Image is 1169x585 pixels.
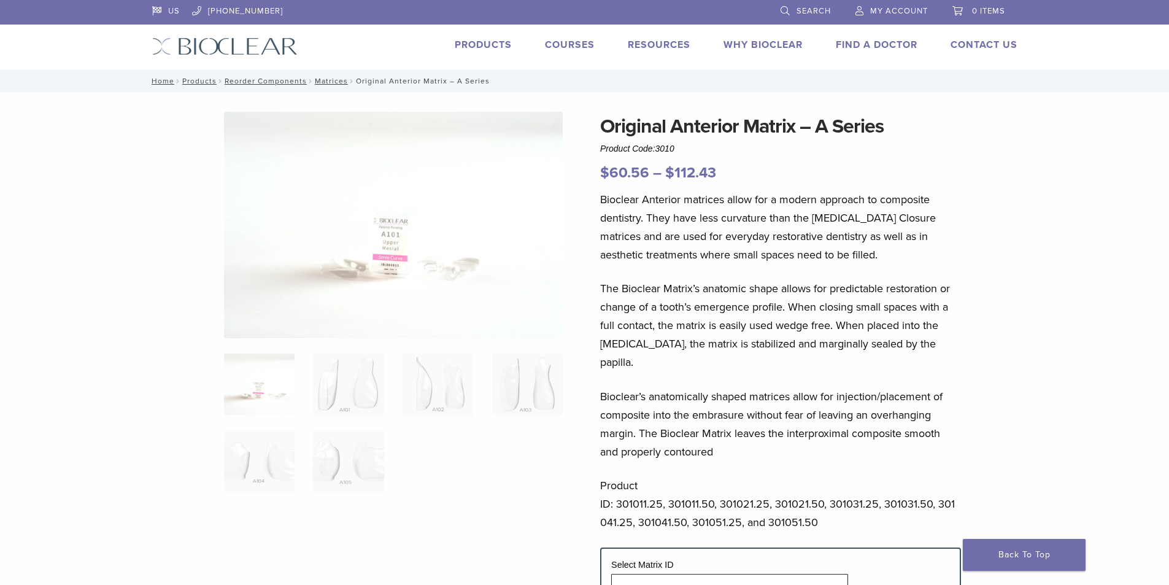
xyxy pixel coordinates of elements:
[313,354,384,415] img: Original Anterior Matrix - A Series - Image 2
[600,164,649,182] bdi: 60.56
[148,77,174,85] a: Home
[972,6,1005,16] span: 0 items
[870,6,928,16] span: My Account
[545,39,595,51] a: Courses
[600,476,961,532] p: Product ID: 301011.25, 301011.50, 301021.25, 301021.50, 301031.25, 301031.50, 301041.25, 301041.5...
[665,164,674,182] span: $
[225,77,307,85] a: Reorder Components
[723,39,803,51] a: Why Bioclear
[174,78,182,84] span: /
[611,560,674,570] label: Select Matrix ID
[152,37,298,55] img: Bioclear
[628,39,690,51] a: Resources
[951,39,1017,51] a: Contact Us
[836,39,917,51] a: Find A Doctor
[348,78,356,84] span: /
[403,354,473,415] img: Original Anterior Matrix - A Series - Image 3
[653,164,662,182] span: –
[600,144,674,153] span: Product Code:
[224,354,295,415] img: Anterior-Original-A-Series-Matrices-324x324.jpg
[315,77,348,85] a: Matrices
[182,77,217,85] a: Products
[655,144,674,153] span: 3010
[665,164,716,182] bdi: 112.43
[600,387,961,461] p: Bioclear’s anatomically shaped matrices allow for injection/placement of composite into the embra...
[600,164,609,182] span: $
[600,112,961,141] h1: Original Anterior Matrix – A Series
[963,539,1086,571] a: Back To Top
[313,431,384,492] img: Original Anterior Matrix - A Series - Image 6
[224,431,295,492] img: Original Anterior Matrix - A Series - Image 5
[600,279,961,371] p: The Bioclear Matrix’s anatomic shape allows for predictable restoration or change of a tooth’s em...
[600,190,961,264] p: Bioclear Anterior matrices allow for a modern approach to composite dentistry. They have less cur...
[143,70,1027,92] nav: Original Anterior Matrix – A Series
[492,354,562,415] img: Original Anterior Matrix - A Series - Image 4
[455,39,512,51] a: Products
[307,78,315,84] span: /
[224,112,563,338] img: Anterior Original A Series Matrices
[797,6,831,16] span: Search
[217,78,225,84] span: /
